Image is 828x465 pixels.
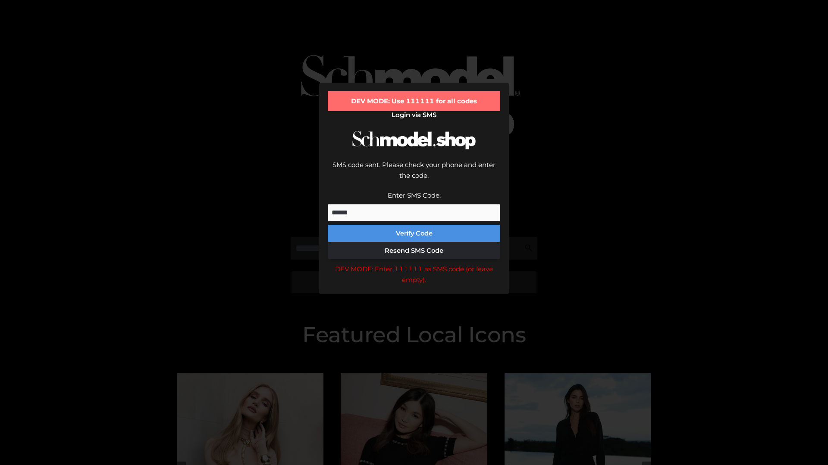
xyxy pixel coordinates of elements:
div: SMS code sent. Please check your phone and enter the code. [328,159,500,190]
div: DEV MODE: Use 111111 for all codes [328,91,500,111]
button: Resend SMS Code [328,242,500,259]
img: Schmodel Logo [349,123,479,157]
button: Verify Code [328,225,500,242]
div: DEV MODE: Enter 111111 as SMS code (or leave empty). [328,263,500,285]
h2: Login via SMS [328,111,500,119]
label: Enter SMS Code: [388,191,441,199]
